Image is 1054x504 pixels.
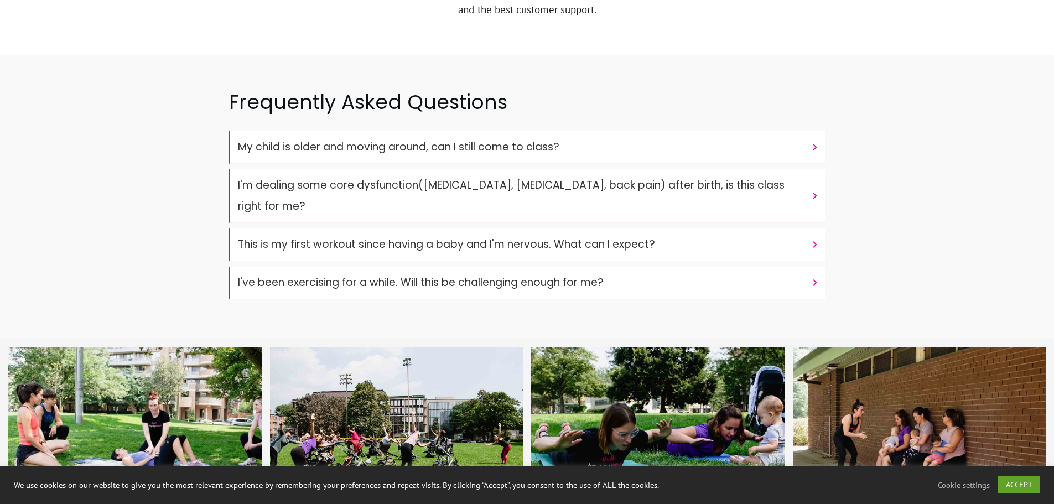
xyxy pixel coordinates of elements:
[938,480,990,490] a: Cookie settings
[238,237,655,252] font: This is my first workout since having a baby and I'm nervous. What can I expect?
[998,476,1040,493] a: ACCEPT
[238,275,604,290] font: I've been exercising for a while. Will this be challenging enough for me?
[14,480,733,490] div: We use cookies on our website to give you the most relevant experience by remembering your prefer...
[238,139,559,154] font: My child is older and moving around, can I still come to class?
[238,178,785,214] font: I'm dealing some core dysfunction([MEDICAL_DATA], [MEDICAL_DATA], back pain) after birth, is this...
[229,89,825,129] h2: Frequently Asked Questions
